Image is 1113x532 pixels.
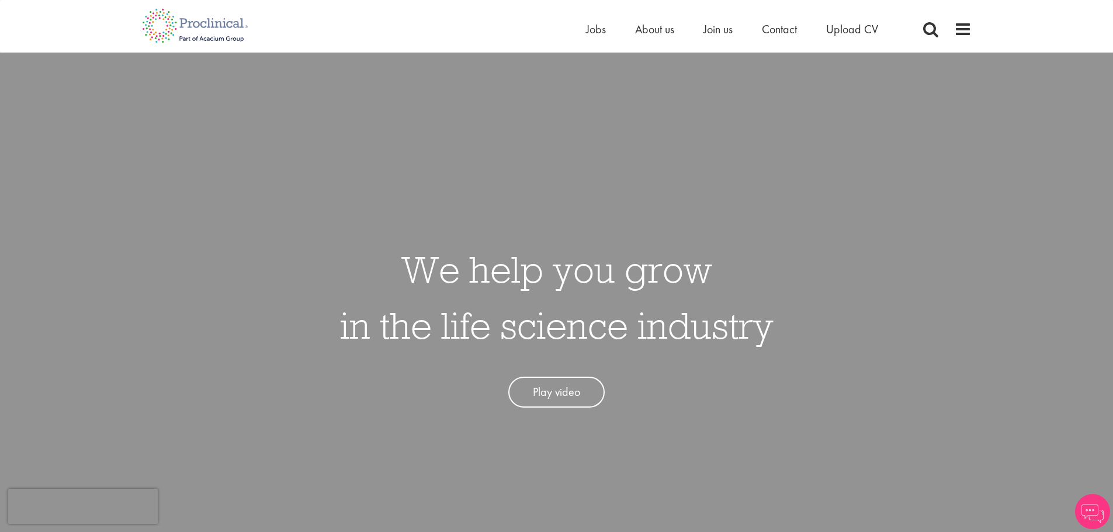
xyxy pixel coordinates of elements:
a: Contact [762,22,797,37]
a: Join us [703,22,733,37]
a: Play video [508,377,605,408]
a: Upload CV [826,22,878,37]
img: Chatbot [1075,494,1110,529]
a: Jobs [586,22,606,37]
a: About us [635,22,674,37]
h1: We help you grow in the life science industry [340,241,774,353]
